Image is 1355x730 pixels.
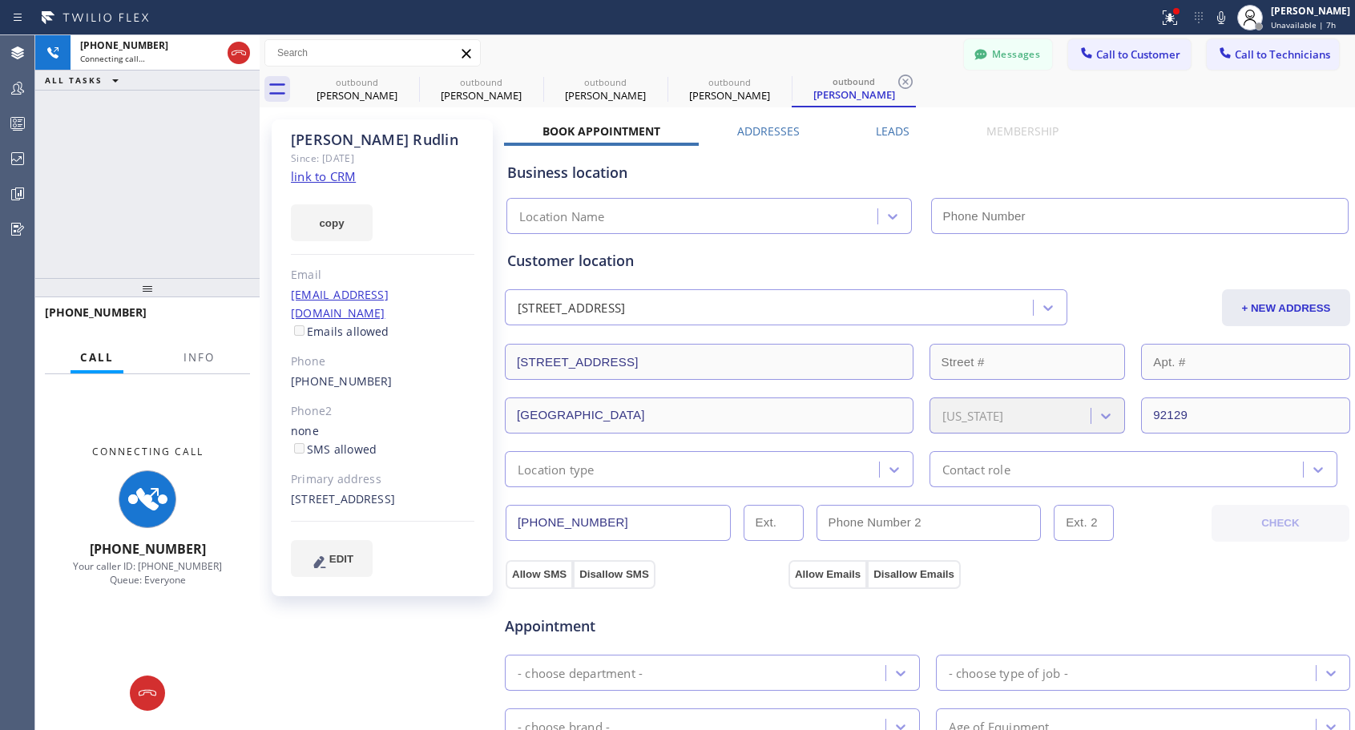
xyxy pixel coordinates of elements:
span: Unavailable | 7h [1271,19,1336,30]
span: Your caller ID: [PHONE_NUMBER] Queue: Everyone [73,559,222,587]
div: Kevin Gounden [421,71,542,107]
div: outbound [545,76,666,88]
span: ALL TASKS [45,75,103,86]
button: Allow SMS [506,560,573,589]
input: City [505,397,913,434]
button: Disallow SMS [573,560,655,589]
label: Addresses [737,123,800,139]
input: Ext. [744,505,804,541]
div: none [291,422,474,459]
span: [PHONE_NUMBER] [45,305,147,320]
input: Phone Number [931,198,1349,234]
button: ALL TASKS [35,71,135,90]
span: EDIT [329,553,353,565]
button: Call to Customer [1068,39,1191,70]
label: Membership [986,123,1059,139]
input: ZIP [1141,397,1350,434]
input: Phone Number 2 [817,505,1042,541]
div: [STREET_ADDRESS] [291,490,474,509]
div: Cathy Rudlin [793,71,914,106]
div: outbound [296,76,417,88]
span: Info [183,350,215,365]
span: Connecting Call [92,445,204,458]
div: [PERSON_NAME] Rudlin [291,131,474,149]
div: Phone [291,353,474,371]
div: [PERSON_NAME] [793,87,914,102]
button: Info [174,342,224,373]
button: Call [71,342,123,373]
input: Search [265,40,480,66]
div: [STREET_ADDRESS] [518,299,625,317]
a: [EMAIL_ADDRESS][DOMAIN_NAME] [291,287,389,321]
div: Dainel James [296,71,417,107]
div: outbound [421,76,542,88]
div: outbound [793,75,914,87]
a: link to CRM [291,168,356,184]
span: [PHONE_NUMBER] [80,38,168,52]
span: [PHONE_NUMBER] [90,540,206,558]
a: [PHONE_NUMBER] [291,373,393,389]
div: Phone2 [291,402,474,421]
input: SMS allowed [294,443,304,454]
span: Call to Technicians [1235,47,1330,62]
div: Cathy Rudlin [669,71,790,107]
input: Ext. 2 [1054,505,1114,541]
div: Location Name [519,208,605,226]
span: Connecting call… [80,53,145,64]
div: [PERSON_NAME] [1271,4,1350,18]
button: + NEW ADDRESS [1222,289,1350,326]
span: Call [80,350,114,365]
div: [PERSON_NAME] [421,88,542,103]
input: Street # [930,344,1126,380]
div: Primary address [291,470,474,489]
input: Phone Number [506,505,731,541]
div: Business location [507,162,1348,184]
div: Since: [DATE] [291,149,474,167]
input: Apt. # [1141,344,1350,380]
div: - choose type of job - [949,663,1068,682]
div: Customer location [507,250,1348,272]
div: Contact role [942,460,1010,478]
span: Appointment [505,615,784,637]
div: outbound [669,76,790,88]
div: Location type [518,460,595,478]
button: Hang up [228,42,250,64]
label: Book Appointment [542,123,660,139]
button: Allow Emails [788,560,867,589]
button: Messages [964,39,1052,70]
input: Emails allowed [294,325,304,336]
div: Elisa SciaroniHuener [545,71,666,107]
div: Email [291,266,474,284]
button: copy [291,204,373,241]
div: [PERSON_NAME] [296,88,417,103]
button: CHECK [1212,505,1349,542]
span: Call to Customer [1096,47,1180,62]
button: EDIT [291,540,373,577]
input: Address [505,344,913,380]
div: - choose department - [518,663,643,682]
button: Hang up [130,676,165,711]
button: Mute [1210,6,1232,29]
button: Call to Technicians [1207,39,1339,70]
label: Leads [876,123,909,139]
label: Emails allowed [291,324,389,339]
div: [PERSON_NAME] [545,88,666,103]
button: Disallow Emails [867,560,961,589]
label: SMS allowed [291,442,377,457]
div: [PERSON_NAME] [669,88,790,103]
